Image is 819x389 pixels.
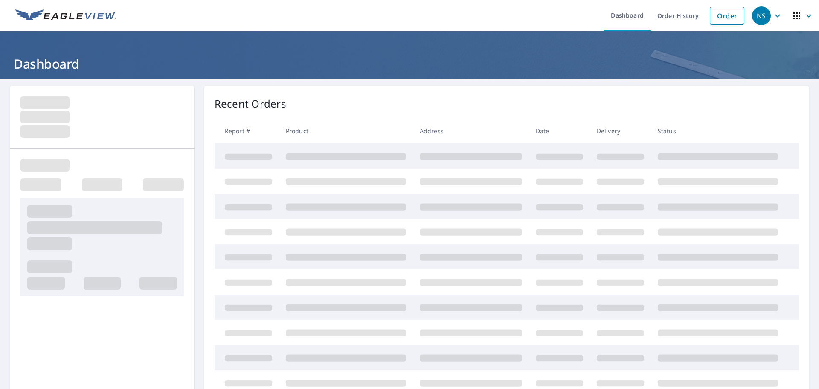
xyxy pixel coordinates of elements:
[529,118,590,143] th: Date
[651,118,785,143] th: Status
[279,118,413,143] th: Product
[15,9,116,22] img: EV Logo
[710,7,744,25] a: Order
[215,96,286,111] p: Recent Orders
[413,118,529,143] th: Address
[752,6,771,25] div: NS
[10,55,809,73] h1: Dashboard
[590,118,651,143] th: Delivery
[215,118,279,143] th: Report #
